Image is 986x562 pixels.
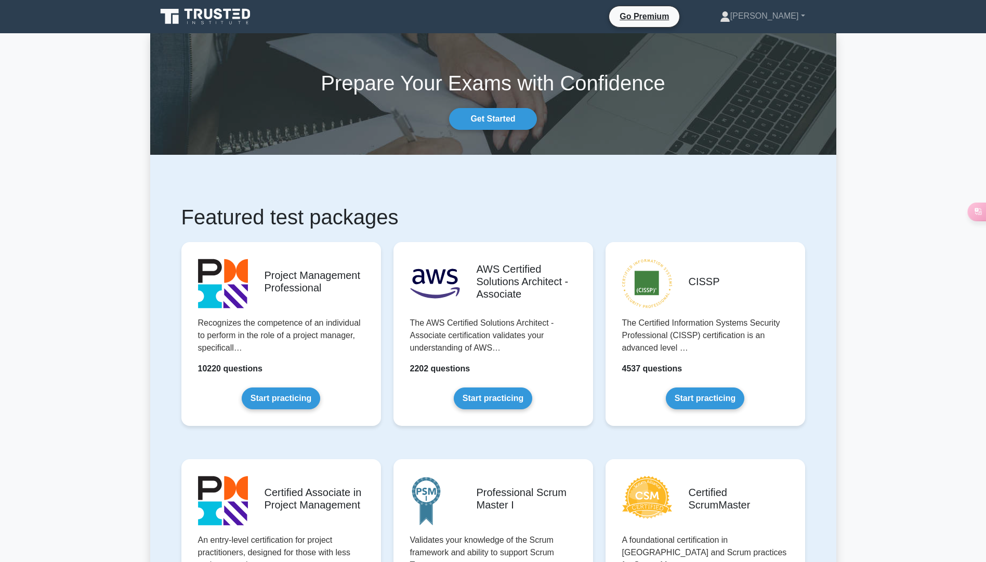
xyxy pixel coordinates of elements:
[613,10,675,23] a: Go Premium
[666,387,744,409] a: Start practicing
[695,6,830,26] a: [PERSON_NAME]
[150,71,836,96] h1: Prepare Your Exams with Confidence
[181,205,805,230] h1: Featured test packages
[242,387,320,409] a: Start practicing
[454,387,532,409] a: Start practicing
[449,108,536,130] a: Get Started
